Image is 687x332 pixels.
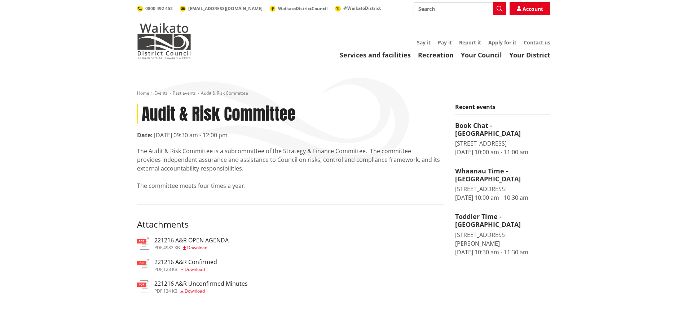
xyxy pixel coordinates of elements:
div: [STREET_ADDRESS] [455,185,550,193]
span: pdf [154,266,162,272]
span: @WaikatoDistrict [343,5,381,11]
img: document-pdf.svg [137,237,149,250]
a: Contact us [524,39,550,46]
span: WaikatoDistrictCouncil [278,5,328,12]
h3: 221216 A&R OPEN AGENDA [154,237,229,244]
a: Pay it [438,39,452,46]
a: 221216 A&R OPEN AGENDA pdf,4982 KB Download [137,237,229,250]
div: [STREET_ADDRESS][PERSON_NAME] [455,230,550,248]
a: Apply for it [488,39,516,46]
a: 221216 A&R Confirmed pdf,128 KB Download [137,259,217,272]
div: [STREET_ADDRESS] [455,139,550,148]
a: Events [154,90,168,96]
div: , [154,267,217,272]
span: [EMAIL_ADDRESS][DOMAIN_NAME] [188,5,263,12]
h3: 221216 A&R Unconfirmed Minutes [154,280,248,287]
time: [DATE] 10:30 am - 11:30 am [455,248,528,256]
h4: Whaanau Time - [GEOGRAPHIC_DATA] [455,167,550,183]
time: [DATE] 09:30 am - 12:00 pm [154,131,228,139]
span: Audit & Risk Committee [201,90,248,96]
h3: 221216 A&R Confirmed [154,259,217,266]
span: 128 KB [163,266,177,272]
span: Download [185,266,205,272]
nav: breadcrumb [137,90,550,96]
a: Say it [417,39,431,46]
span: Download [185,288,205,294]
span: Download [187,245,207,251]
div: The Audit & Risk Committee is a subcommittee of the Strategy & Finance Committee. The committee p... [137,147,444,190]
img: document-pdf.svg [137,280,149,293]
span: 134 KB [163,288,177,294]
span: 0800 492 452 [145,5,173,12]
strong: Date: [137,131,153,139]
a: Book Chat - [GEOGRAPHIC_DATA] [STREET_ADDRESS] [DATE] 10:00 am - 11:00 am [455,122,550,156]
time: [DATE] 10:00 am - 10:30 am [455,194,528,202]
a: [EMAIL_ADDRESS][DOMAIN_NAME] [180,5,263,12]
img: Waikato District Council - Te Kaunihera aa Takiwaa o Waikato [137,23,191,59]
a: 221216 A&R Unconfirmed Minutes pdf,134 KB Download [137,280,248,293]
div: , [154,289,248,293]
a: WaikatoDistrictCouncil [270,5,328,12]
input: Search input [414,2,506,15]
a: Home [137,90,149,96]
a: Past events [173,90,196,96]
div: , [154,246,229,250]
a: Your Council [461,51,502,59]
a: Whaanau Time - [GEOGRAPHIC_DATA] [STREET_ADDRESS] [DATE] 10:00 am - 10:30 am [455,167,550,202]
a: Toddler Time - [GEOGRAPHIC_DATA] [STREET_ADDRESS][PERSON_NAME] [DATE] 10:30 am - 11:30 am [455,213,550,256]
img: document-pdf.svg [137,259,149,271]
a: Account [510,2,550,15]
span: pdf [154,288,162,294]
span: 4982 KB [163,245,180,251]
a: Report it [459,39,481,46]
a: Recreation [418,51,454,59]
h5: Recent events [455,104,550,115]
a: Services and facilities [340,51,411,59]
a: 0800 492 452 [137,5,173,12]
time: [DATE] 10:00 am - 11:00 am [455,148,528,156]
h3: Attachments [137,219,444,230]
a: @WaikatoDistrict [335,5,381,11]
a: Your District [509,51,550,59]
h4: Book Chat - [GEOGRAPHIC_DATA] [455,122,550,137]
h4: Toddler Time - [GEOGRAPHIC_DATA] [455,213,550,228]
h1: Audit & Risk Committee [137,104,444,124]
span: pdf [154,245,162,251]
